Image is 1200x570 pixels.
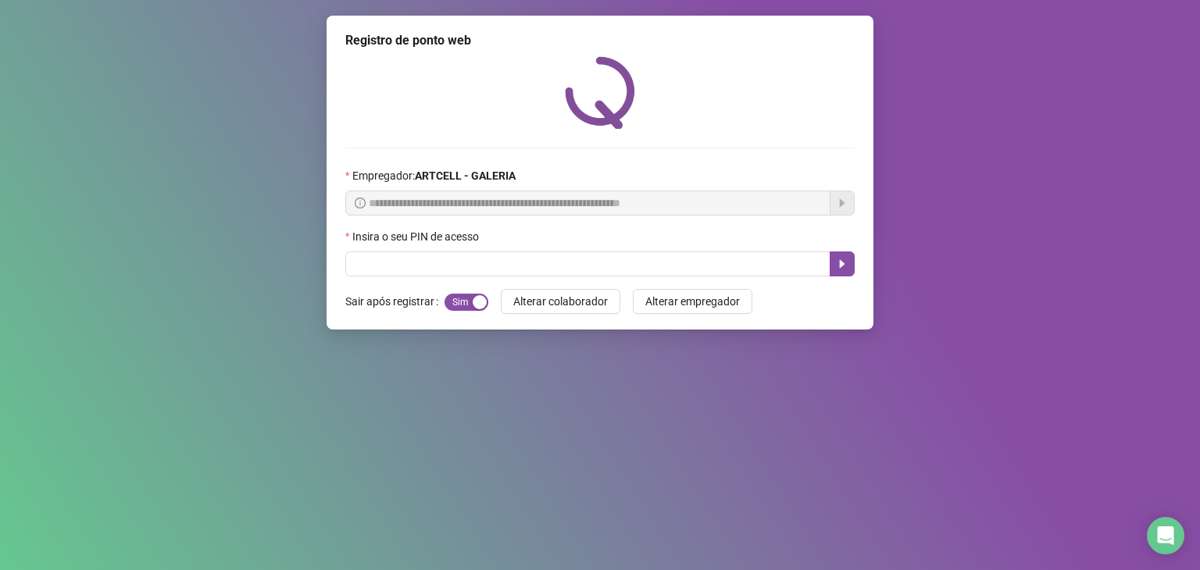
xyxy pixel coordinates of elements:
[645,293,740,310] span: Alterar empregador
[513,293,608,310] span: Alterar colaborador
[345,289,445,314] label: Sair após registrar
[415,169,516,182] strong: ARTCELL - GALERIA
[836,258,848,270] span: caret-right
[1147,517,1184,554] div: Open Intercom Messenger
[345,31,855,50] div: Registro de ponto web
[565,56,635,129] img: QRPoint
[633,289,752,314] button: Alterar empregador
[345,228,489,245] label: Insira o seu PIN de acesso
[352,167,516,184] span: Empregador :
[501,289,620,314] button: Alterar colaborador
[355,198,366,208] span: info-circle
